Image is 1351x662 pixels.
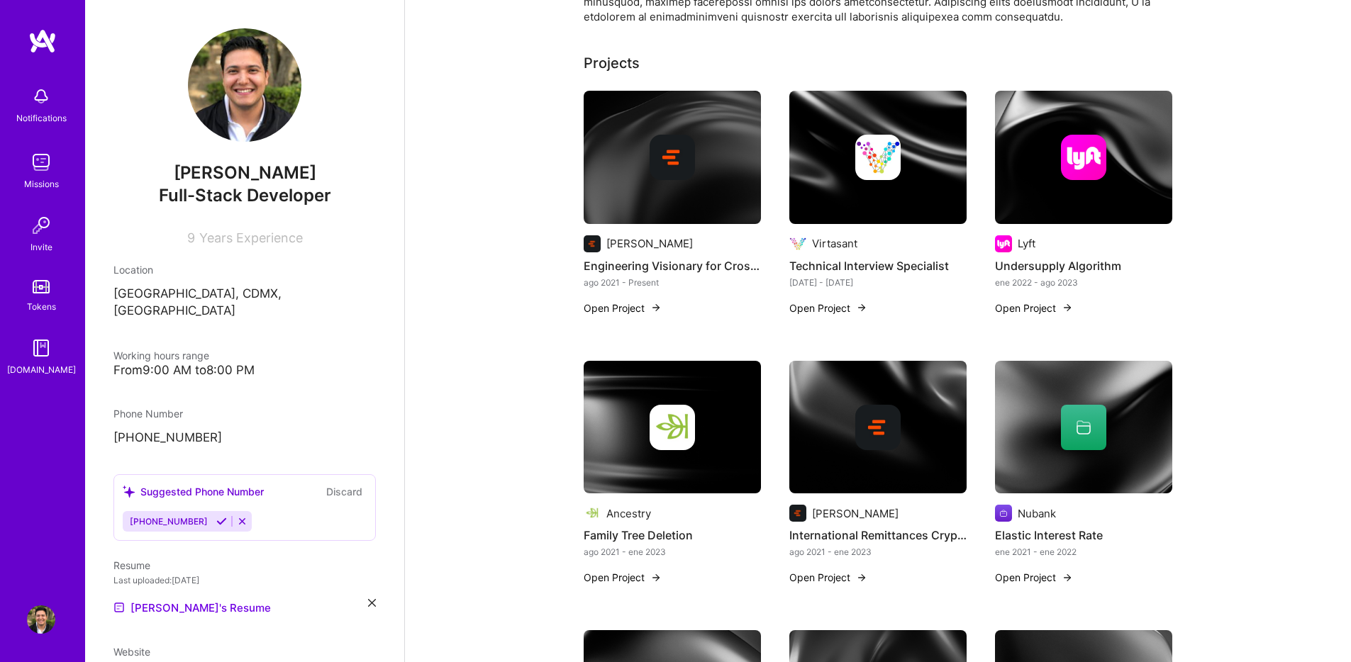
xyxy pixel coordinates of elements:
[789,570,867,585] button: Open Project
[113,573,376,588] div: Last uploaded: [DATE]
[27,148,55,176] img: teamwork
[584,235,601,252] img: Company logo
[650,135,695,180] img: Company logo
[584,570,662,585] button: Open Project
[789,361,967,494] img: cover
[216,516,227,527] i: Accept
[995,91,1172,224] img: cover
[995,235,1012,252] img: Company logo
[113,408,183,420] span: Phone Number
[113,430,376,447] p: [PHONE_NUMBER]
[995,526,1172,544] h4: Elastic Interest Rate
[789,235,806,252] img: Company logo
[650,572,662,583] img: arrow-right
[187,230,195,245] span: 9
[322,483,367,500] button: Discard
[27,211,55,240] img: Invite
[16,111,67,125] div: Notifications
[995,544,1172,559] div: ene 2021 - ene 2022
[1062,302,1073,313] img: arrow-right
[27,299,56,314] div: Tokens
[606,506,651,521] div: Ancestry
[584,361,761,494] img: cover
[27,605,55,634] img: User Avatar
[584,91,761,224] img: cover
[199,230,303,245] span: Years Experience
[1061,135,1106,180] img: Company logo
[789,544,967,559] div: ago 2021 - ene 2023
[584,275,761,290] div: ago 2021 - Present
[123,486,135,498] i: icon SuggestedTeams
[113,349,209,361] span: Working hours range
[27,82,55,111] img: bell
[789,505,806,522] img: Company logo
[188,28,301,142] img: User Avatar
[1018,236,1035,251] div: Lyft
[584,257,761,275] h4: Engineering Visionary for Cross-Border Payments
[995,505,1012,522] img: Company logo
[113,262,376,277] div: Location
[113,559,150,571] span: Resume
[584,544,761,559] div: ago 2021 - ene 2023
[812,236,857,251] div: Virtasant
[7,362,76,377] div: [DOMAIN_NAME]
[1018,506,1056,521] div: Nubank
[606,236,693,251] div: [PERSON_NAME]
[113,599,271,616] a: [PERSON_NAME]'s Resume
[855,405,901,450] img: Company logo
[23,605,59,634] a: User Avatar
[789,526,967,544] h4: International Remittances Crypto Gateway
[855,135,901,180] img: Company logo
[995,257,1172,275] h4: Undersupply Algorithm
[995,570,1073,585] button: Open Project
[24,176,59,191] div: Missions
[123,484,264,499] div: Suggested Phone Number
[1062,572,1073,583] img: arrow-right
[368,599,376,607] i: icon Close
[113,646,150,658] span: Website
[789,257,967,275] h4: Technical Interview Specialist
[113,602,125,613] img: Resume
[113,286,376,320] p: [GEOGRAPHIC_DATA], CDMX, [GEOGRAPHIC_DATA]
[584,301,662,315] button: Open Project
[30,240,52,254] div: Invite
[27,334,55,362] img: guide book
[28,28,57,54] img: logo
[856,302,867,313] img: arrow-right
[650,302,662,313] img: arrow-right
[159,185,331,206] span: Full-Stack Developer
[113,162,376,184] span: [PERSON_NAME]
[789,301,867,315] button: Open Project
[995,301,1073,315] button: Open Project
[789,91,967,224] img: cover
[113,363,376,378] div: From 9:00 AM to 8:00 PM
[584,505,601,522] img: Company logo
[789,275,967,290] div: [DATE] - [DATE]
[584,52,640,74] div: Projects
[995,361,1172,494] img: cover
[856,572,867,583] img: arrow-right
[995,275,1172,290] div: ene 2022 - ago 2023
[237,516,248,527] i: Reject
[33,280,50,293] img: tokens
[584,526,761,544] h4: Family Tree Deletion
[812,506,899,521] div: [PERSON_NAME]
[650,405,695,450] img: Company logo
[130,516,208,527] span: [PHONE_NUMBER]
